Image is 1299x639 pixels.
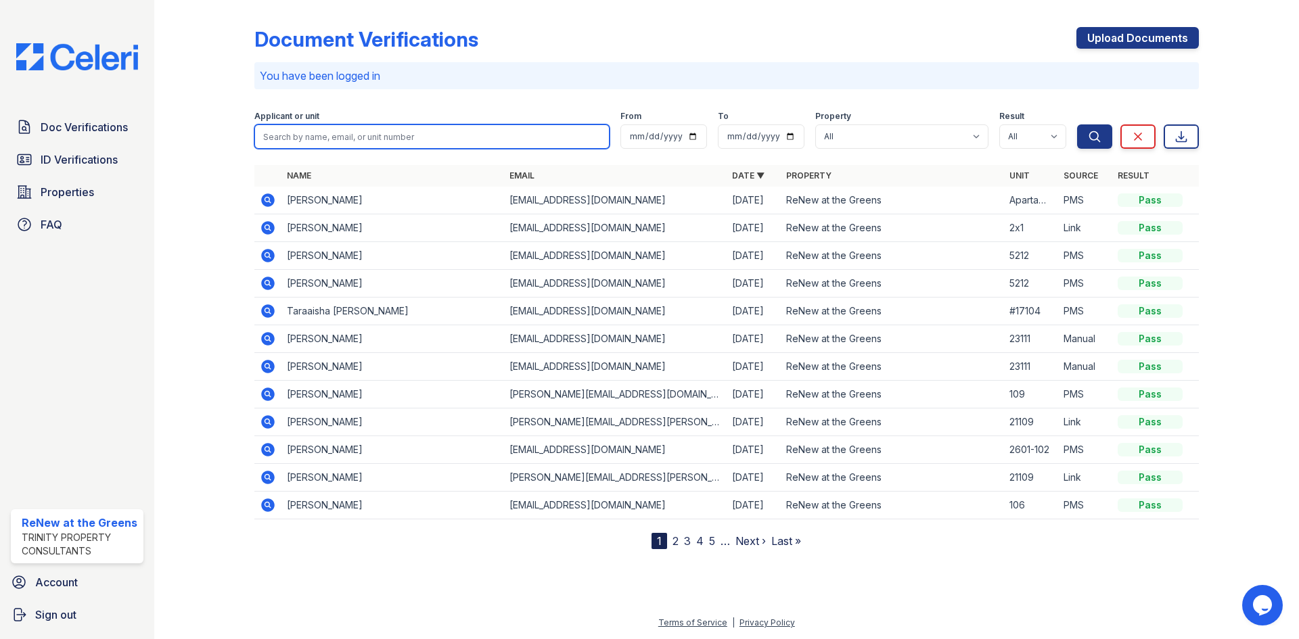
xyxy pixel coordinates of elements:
td: [PERSON_NAME] [281,325,504,353]
td: [EMAIL_ADDRESS][DOMAIN_NAME] [504,214,727,242]
td: 5212 [1004,242,1058,270]
td: [DATE] [727,492,781,519]
a: Unit [1009,170,1030,181]
a: Date ▼ [732,170,765,181]
span: FAQ [41,216,62,233]
td: [DATE] [727,436,781,464]
a: Last » [771,534,801,548]
div: Trinity Property Consultants [22,531,138,558]
label: To [718,111,729,122]
a: Email [509,170,534,181]
td: Link [1058,408,1112,436]
td: ReNew at the Greens [781,242,1003,270]
div: ReNew at the Greens [22,515,138,531]
td: [EMAIL_ADDRESS][DOMAIN_NAME] [504,242,727,270]
span: Account [35,574,78,590]
td: [EMAIL_ADDRESS][DOMAIN_NAME] [504,298,727,325]
td: [PERSON_NAME] [281,270,504,298]
td: [EMAIL_ADDRESS][DOMAIN_NAME] [504,187,727,214]
td: [DATE] [727,381,781,408]
div: | [732,617,735,628]
td: [PERSON_NAME] [281,353,504,381]
a: ID Verifications [11,146,143,173]
div: Pass [1118,415,1183,429]
span: Sign out [35,607,76,623]
a: Next › [735,534,766,548]
td: Manual [1058,353,1112,381]
td: PMS [1058,187,1112,214]
img: CE_Logo_Blue-a8612792a0a2168367f1c8372b55b34899dd931a85d93a1a3d3e32e68fde9ad4.png [5,43,149,70]
td: ReNew at the Greens [781,187,1003,214]
td: 2601-102 [1004,436,1058,464]
a: 5 [709,534,715,548]
a: Property [786,170,831,181]
td: [PERSON_NAME][EMAIL_ADDRESS][PERSON_NAME][DOMAIN_NAME] [504,464,727,492]
td: [PERSON_NAME] [281,464,504,492]
a: Source [1064,170,1098,181]
a: Result [1118,170,1149,181]
td: [DATE] [727,464,781,492]
td: 2x1 [1004,214,1058,242]
div: Pass [1118,249,1183,262]
td: 109 [1004,381,1058,408]
input: Search by name, email, or unit number [254,124,610,149]
td: [EMAIL_ADDRESS][DOMAIN_NAME] [504,436,727,464]
td: Manual [1058,325,1112,353]
div: Pass [1118,193,1183,207]
a: Account [5,569,149,596]
label: Result [999,111,1024,122]
td: PMS [1058,492,1112,519]
td: ReNew at the Greens [781,408,1003,436]
a: Properties [11,179,143,206]
td: [DATE] [727,187,781,214]
iframe: chat widget [1242,585,1285,625]
td: PMS [1058,298,1112,325]
td: ReNew at the Greens [781,492,1003,519]
td: 23111 [1004,353,1058,381]
td: ReNew at the Greens [781,298,1003,325]
a: Name [287,170,311,181]
td: [PERSON_NAME] [281,242,504,270]
td: [DATE] [727,298,781,325]
div: 1 [652,533,667,549]
td: [PERSON_NAME] [281,214,504,242]
td: ReNew at the Greens [781,464,1003,492]
a: Upload Documents [1076,27,1199,49]
a: Terms of Service [658,617,727,628]
div: Pass [1118,360,1183,373]
td: #17104 [1004,298,1058,325]
div: Pass [1118,277,1183,290]
span: Doc Verifications [41,119,128,135]
span: ID Verifications [41,151,118,168]
a: Sign out [5,601,149,628]
td: [DATE] [727,353,781,381]
a: Privacy Policy [739,617,795,628]
td: Taraaisha [PERSON_NAME] [281,298,504,325]
td: Link [1058,214,1112,242]
div: Pass [1118,221,1183,235]
td: ReNew at the Greens [781,381,1003,408]
td: 21109 [1004,408,1058,436]
td: PMS [1058,436,1112,464]
td: [PERSON_NAME][EMAIL_ADDRESS][PERSON_NAME][DOMAIN_NAME] [504,408,727,436]
td: 106 [1004,492,1058,519]
td: ReNew at the Greens [781,353,1003,381]
td: ReNew at the Greens [781,214,1003,242]
div: Pass [1118,498,1183,512]
p: You have been logged in [260,68,1193,84]
td: ReNew at the Greens [781,270,1003,298]
div: Pass [1118,387,1183,401]
a: 3 [684,534,691,548]
div: Pass [1118,332,1183,346]
td: [PERSON_NAME] [281,492,504,519]
div: Document Verifications [254,27,478,51]
td: Apartamento 102 [1004,187,1058,214]
div: Pass [1118,304,1183,318]
td: 23111 [1004,325,1058,353]
td: [PERSON_NAME] [281,381,504,408]
td: [EMAIL_ADDRESS][DOMAIN_NAME] [504,270,727,298]
td: [PERSON_NAME] [281,408,504,436]
a: 4 [696,534,704,548]
td: [DATE] [727,214,781,242]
